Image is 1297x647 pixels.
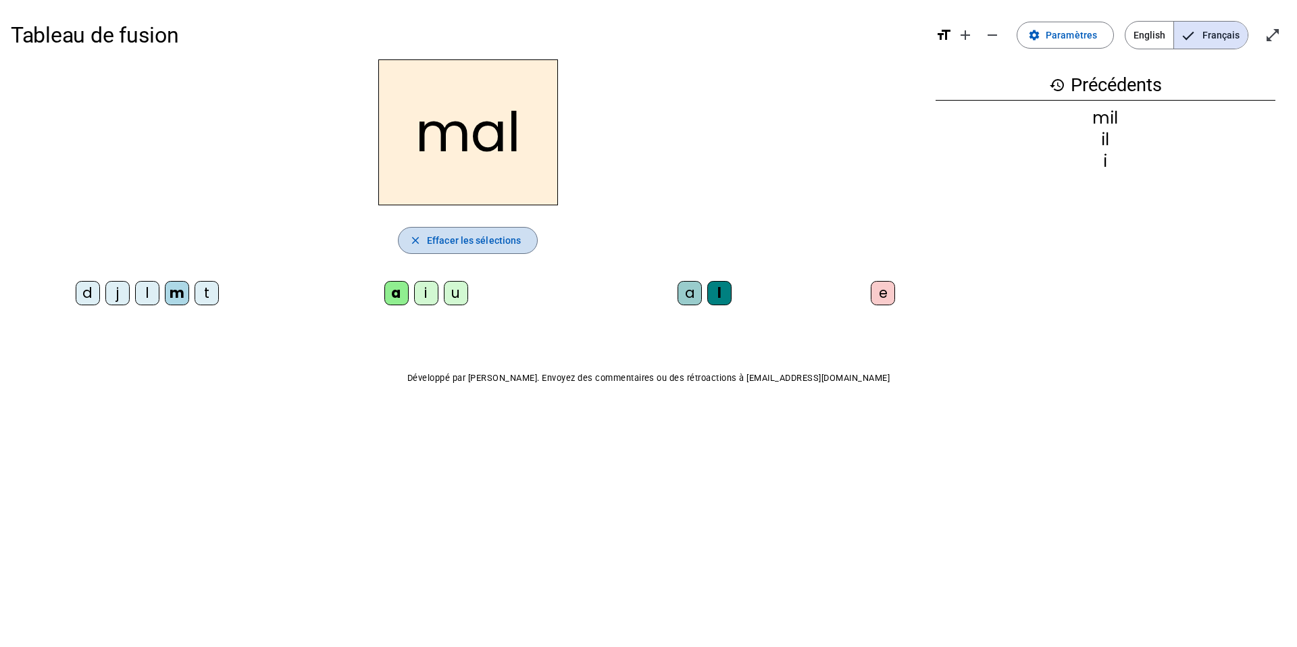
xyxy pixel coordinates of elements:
[409,234,422,247] mat-icon: close
[1125,21,1248,49] mat-button-toggle-group: Language selection
[936,70,1275,101] h3: Précédents
[11,14,925,57] h1: Tableau de fusion
[1017,22,1114,49] button: Paramètres
[378,59,558,205] h2: mal
[1046,27,1097,43] span: Paramètres
[936,27,952,43] mat-icon: format_size
[984,27,1000,43] mat-icon: remove
[1265,27,1281,43] mat-icon: open_in_full
[936,110,1275,126] div: mil
[936,153,1275,170] div: i
[957,27,973,43] mat-icon: add
[195,281,219,305] div: t
[952,22,979,49] button: Augmenter la taille de la police
[1125,22,1173,49] span: English
[979,22,1006,49] button: Diminuer la taille de la police
[105,281,130,305] div: j
[76,281,100,305] div: d
[1259,22,1286,49] button: Entrer en plein écran
[678,281,702,305] div: a
[444,281,468,305] div: u
[936,132,1275,148] div: il
[707,281,732,305] div: l
[165,281,189,305] div: m
[135,281,159,305] div: l
[398,227,538,254] button: Effacer les sélections
[11,370,1286,386] p: Développé par [PERSON_NAME]. Envoyez des commentaires ou des rétroactions à [EMAIL_ADDRESS][DOMAI...
[414,281,438,305] div: i
[871,281,895,305] div: e
[427,232,521,249] span: Effacer les sélections
[1049,77,1065,93] mat-icon: history
[1174,22,1248,49] span: Français
[1028,29,1040,41] mat-icon: settings
[384,281,409,305] div: a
